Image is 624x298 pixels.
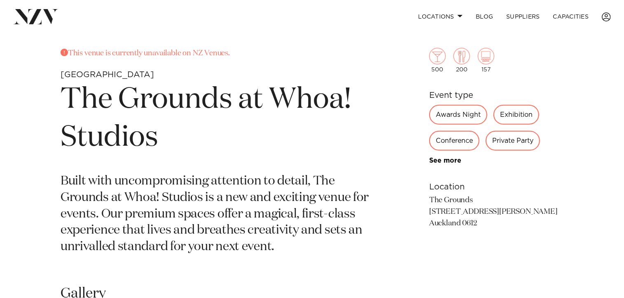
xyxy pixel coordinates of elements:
div: Conference [429,131,479,151]
div: Awards Night [429,105,487,125]
div: 500 [429,48,446,73]
a: SUPPLIERS [500,8,546,26]
small: [GEOGRAPHIC_DATA] [61,71,154,79]
h6: Event type [429,89,563,102]
div: 200 [453,48,470,73]
a: BLOG [469,8,500,26]
p: The Grounds [STREET_ADDRESS][PERSON_NAME] Auckland 0612 [429,195,563,229]
div: Exhibition [493,105,539,125]
p: This venue is currently unavailable on NZ Venues. [61,48,371,59]
img: cocktail.png [429,48,446,64]
img: nzv-logo.png [13,9,58,24]
img: theatre.png [478,48,494,64]
h1: The Grounds at Whoa! Studios [61,81,371,157]
img: dining.png [453,48,470,64]
p: Built with uncompromising attention to detail, The Grounds at Whoa! Studios is a new and exciting... [61,173,371,255]
div: Private Party [486,131,540,151]
h6: Location [429,181,563,193]
div: 157 [478,48,494,73]
a: Locations [411,8,469,26]
a: Capacities [547,8,596,26]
